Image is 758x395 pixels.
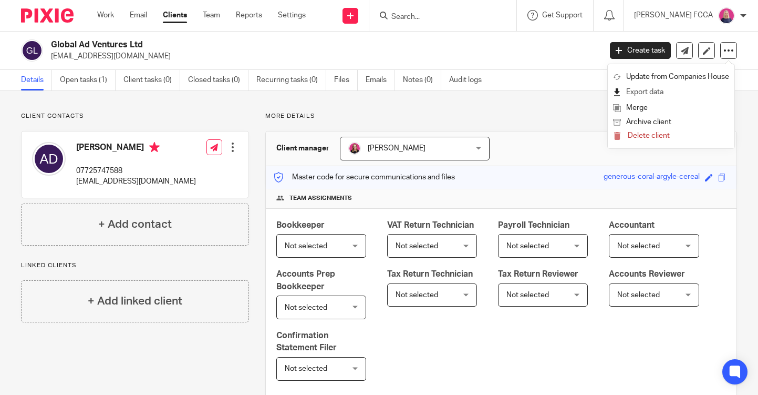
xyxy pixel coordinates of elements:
p: [EMAIL_ADDRESS][DOMAIN_NAME] [51,51,594,62]
a: Open tasks (1) [60,70,116,90]
p: More details [265,112,737,120]
span: Not selected [617,291,660,299]
i: Primary [149,142,160,153]
span: Tax Return Reviewer [498,270,578,278]
span: Confirmation Statement Filer [276,331,337,352]
button: Archive client [613,116,729,129]
a: Email [130,10,147,21]
a: Files [334,70,358,90]
a: Update from Companies House [613,69,729,85]
p: Linked clients [21,261,249,270]
span: [PERSON_NAME] [368,145,425,152]
img: svg%3E [32,142,66,176]
a: Audit logs [449,70,490,90]
div: generous-coral-argyle-cereal [604,171,700,184]
a: Notes (0) [403,70,441,90]
span: Delete client [628,132,670,139]
span: Not selected [396,291,438,299]
a: Emails [366,70,395,90]
a: Clients [163,10,187,21]
span: Not selected [285,304,327,311]
span: Accounts Prep Bookkeeper [276,270,335,290]
span: Not selected [285,365,327,372]
span: Not selected [396,242,438,250]
p: [PERSON_NAME] FCCA [634,10,713,21]
a: Settings [278,10,306,21]
span: Accounts Reviewer [609,270,685,278]
a: Merge [613,100,729,116]
h4: + Add contact [98,216,172,232]
h2: Global Ad Ventures Ltd [51,39,485,50]
span: Tax Return Technician [387,270,473,278]
a: Client tasks (0) [123,70,180,90]
a: Export data [613,85,729,100]
a: Team [203,10,220,21]
span: Not selected [617,242,660,250]
span: Get Support [542,12,583,19]
img: Cheryl%20Sharp%20FCCA.png [718,7,735,24]
a: Details [21,70,52,90]
h3: Client manager [276,143,329,154]
h4: + Add linked client [88,293,182,309]
span: Payroll Technician [498,221,569,229]
p: Client contacts [21,112,249,120]
span: Accountant [609,221,655,229]
img: Team%20headshots.png [348,142,361,155]
p: [EMAIL_ADDRESS][DOMAIN_NAME] [76,176,196,187]
a: Work [97,10,114,21]
a: Closed tasks (0) [188,70,248,90]
span: Not selected [506,291,549,299]
span: Not selected [506,242,549,250]
img: Pixie [21,8,74,23]
a: Reports [236,10,262,21]
span: Bookkeeper [276,221,325,229]
a: Create task [610,42,671,59]
span: Team assignments [289,194,352,202]
p: Master code for secure communications and files [274,172,455,183]
img: svg%3E [21,39,43,62]
button: Delete client [613,129,729,143]
span: Not selected [285,242,327,250]
p: 07725747588 [76,166,196,176]
h4: [PERSON_NAME] [76,142,196,155]
a: Recurring tasks (0) [256,70,326,90]
input: Search [390,13,485,22]
span: VAT Return Technician [387,221,474,229]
